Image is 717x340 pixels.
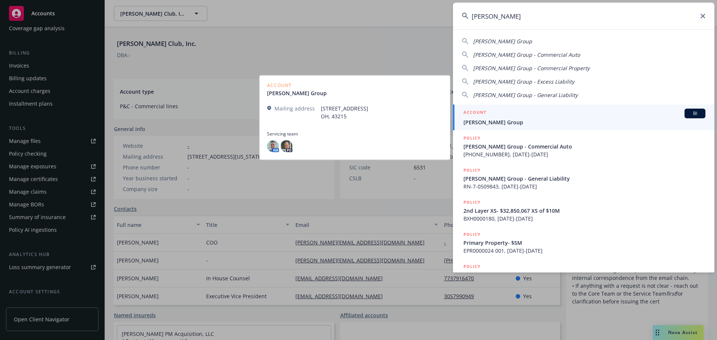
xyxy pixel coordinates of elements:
span: [PERSON_NAME] Group - Commercial Auto [473,51,580,58]
span: 2nd Layer XS- $32,850,067 XS of $10M [463,207,705,215]
span: [PHONE_NUMBER], [DATE]-[DATE] [463,150,705,158]
a: POLICY[PERSON_NAME] Group - Commercial Auto[PHONE_NUMBER], [DATE]-[DATE] [453,130,714,162]
span: [PERSON_NAME] Group - General Liability [463,175,705,183]
a: POLICY2nd Layer XS- $32,850,067 XS of $10MBXH0000180, [DATE]-[DATE] [453,194,714,227]
span: BXH0000180, [DATE]-[DATE] [463,215,705,222]
a: ACCOUNTBI[PERSON_NAME] Group [453,105,714,130]
span: XS over GL- $3M over $2M [463,271,705,279]
h5: POLICY [463,231,481,238]
span: [PERSON_NAME] Group [473,38,532,45]
span: BI [687,110,702,117]
h5: POLICY [463,199,481,206]
span: EPR0000024 001, [DATE]-[DATE] [463,247,705,255]
span: RN-7-0509843, [DATE]-[DATE] [463,183,705,190]
span: [PERSON_NAME] Group - Commercial Property [473,65,590,72]
a: POLICYXS over GL- $3M over $2M [453,259,714,291]
h5: ACCOUNT [463,109,486,118]
h5: POLICY [463,263,481,270]
input: Search... [453,3,714,29]
span: [PERSON_NAME] Group - Commercial Auto [463,143,705,150]
span: [PERSON_NAME] Group [463,118,705,126]
h5: POLICY [463,134,481,142]
a: POLICYPrimary Property- $5MEPR0000024 001, [DATE]-[DATE] [453,227,714,259]
span: [PERSON_NAME] Group - General Liability [473,91,578,99]
span: Primary Property- $5M [463,239,705,247]
span: [PERSON_NAME] Group - Excess Liability [473,78,574,85]
a: POLICY[PERSON_NAME] Group - General LiabilityRN-7-0509843, [DATE]-[DATE] [453,162,714,194]
h5: POLICY [463,166,481,174]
